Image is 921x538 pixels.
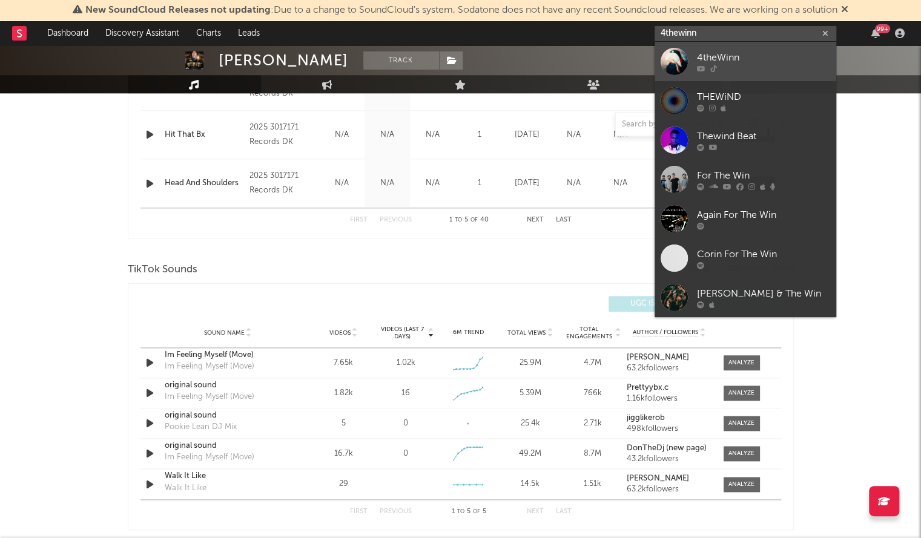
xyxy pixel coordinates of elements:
span: New SoundCloud Releases not updating [85,5,271,15]
button: UGC(5) [609,296,690,312]
button: First [350,217,368,223]
div: 5 [315,418,372,430]
a: [PERSON_NAME] & The Win [655,278,836,317]
a: original sound [165,440,291,452]
a: Prettyybx.c [627,384,711,392]
a: Charts [188,21,229,45]
span: TikTok Sounds [128,263,197,277]
div: Thewind Beat [697,129,830,143]
button: Last [556,508,572,515]
div: 8.7M [564,448,621,460]
div: 63.2k followers [627,364,711,373]
a: [PERSON_NAME] [627,474,711,483]
span: to [457,509,464,514]
div: 29 [315,478,372,490]
div: N/A [413,177,452,189]
div: N/A [553,177,594,189]
div: 1 5 40 [436,213,503,228]
strong: [PERSON_NAME] [627,474,689,482]
div: 2.71k [564,418,621,430]
a: [PERSON_NAME] [627,353,711,362]
div: For The Win [697,168,830,183]
span: Videos (last 7 days) [377,326,426,340]
button: Previous [380,508,412,515]
div: 25.4k [502,418,558,430]
div: THEWiND [697,90,830,104]
a: DonTheDj (new page) [627,444,711,453]
div: 0 [403,448,408,460]
a: Im Feeling Myself (Move) [165,349,291,361]
a: Walk It Like [165,470,291,482]
div: 5.39M [502,387,558,399]
a: Again For The Win [655,199,836,238]
div: 1.16k followers [627,395,711,403]
div: 1 5 5 [436,505,503,519]
a: Dashboard [39,21,97,45]
div: 7.65k [315,357,372,369]
button: First [350,508,368,515]
span: Total Engagements [564,326,613,340]
div: 4.7M [564,357,621,369]
a: original sound [165,379,291,392]
a: Head And Shoulders [165,177,244,189]
div: N/A [322,177,361,189]
span: of [473,509,480,514]
div: 766k [564,387,621,399]
div: 63.2k followers [627,485,711,494]
span: Sound Name [204,329,245,336]
strong: jigglikerob [627,414,665,422]
div: Im Feeling Myself (Move) [165,361,254,373]
div: 25.9M [502,357,558,369]
button: Last [556,217,572,223]
div: Im Feeling Myself (Move) [165,451,254,464]
div: [PERSON_NAME] & The Win [697,286,830,301]
div: 1 [458,177,501,189]
div: Walk It Like [165,482,206,494]
a: 4theWinn [655,42,836,81]
span: Author / Followers [633,329,698,336]
strong: [PERSON_NAME] [627,353,689,361]
a: THEWiND [655,81,836,120]
div: 2025 3017171 Records DK [249,169,315,198]
div: [DATE] [507,177,547,189]
div: 6M Trend [440,328,496,337]
div: 1.51k [564,478,621,490]
div: [PERSON_NAME] [219,51,348,70]
strong: Prettyybx.c [627,384,668,392]
span: Dismiss [841,5,848,15]
button: Next [527,217,544,223]
span: UGC ( 5 ) [616,300,672,307]
button: 99+ [871,28,880,38]
span: : Due to a change to SoundCloud's system, Sodatone does not have any recent Soundcloud releases. ... [85,5,837,15]
div: 49.2M [502,448,558,460]
div: 1.82k [315,387,372,399]
div: 498k followers [627,425,711,433]
span: of [470,217,478,223]
input: Search by song name or URL [616,120,744,130]
a: Discovery Assistant [97,21,188,45]
a: original sound [165,410,291,422]
div: 16 [401,387,410,399]
div: 1.02k [396,357,415,369]
strong: DonTheDj (new page) [627,444,707,452]
div: N/A [600,177,641,189]
div: Corin For The Win [697,247,830,261]
button: Next [527,508,544,515]
button: Track [363,51,439,70]
a: jigglikerob [627,414,711,422]
div: Again For The Win [697,208,830,222]
div: Pookie Lean DJ Mix [165,421,237,433]
div: N/A [647,177,687,189]
input: Search for artists [655,26,836,41]
div: 14.5k [502,478,558,490]
a: Leads [229,21,268,45]
div: 43.2k followers [627,455,711,464]
div: 16.7k [315,448,372,460]
a: For The Win [655,160,836,199]
a: Thewind Beat [655,120,836,160]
